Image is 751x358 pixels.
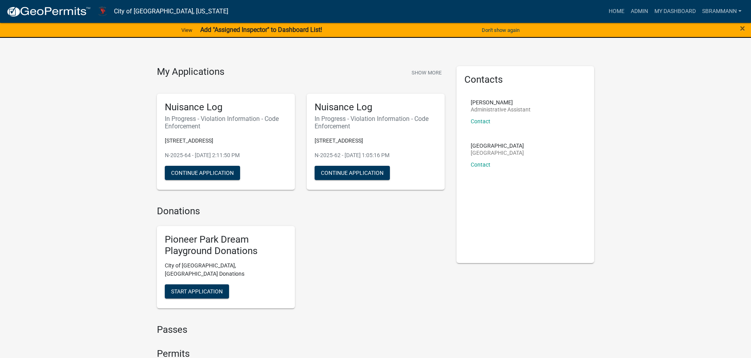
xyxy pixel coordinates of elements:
[740,24,745,33] button: Close
[165,166,240,180] button: Continue Application
[165,284,229,299] button: Start Application
[471,100,531,105] p: [PERSON_NAME]
[97,6,108,17] img: City of Harlan, Iowa
[651,4,699,19] a: My Dashboard
[165,262,287,278] p: City of [GEOGRAPHIC_DATA], [GEOGRAPHIC_DATA] Donations
[471,107,531,112] p: Administrative Assistant
[628,4,651,19] a: Admin
[471,143,524,148] p: [GEOGRAPHIC_DATA]
[315,137,437,145] p: [STREET_ADDRESS]
[171,288,223,295] span: Start Application
[165,137,287,145] p: [STREET_ADDRESS]
[165,115,287,130] h6: In Progress - Violation Information - Code Enforcement
[157,66,224,78] h4: My Applications
[165,151,287,160] p: N-2025-64 - [DATE] 2:11:50 PM
[471,150,524,156] p: [GEOGRAPHIC_DATA]
[699,4,745,19] a: SBrammann
[315,115,437,130] h6: In Progress - Violation Information - Code Enforcement
[740,23,745,34] span: ×
[178,24,196,37] a: View
[471,161,490,168] a: Contact
[471,118,490,124] a: Contact
[315,102,437,113] h5: Nuisance Log
[157,324,445,336] h4: Passes
[315,151,437,160] p: N-2025-62 - [DATE] 1:05:16 PM
[114,5,228,18] a: City of [GEOGRAPHIC_DATA], [US_STATE]
[315,166,390,180] button: Continue Application
[165,234,287,257] h5: Pioneer Park Dream Playground Donations
[606,4,628,19] a: Home
[408,66,445,79] button: Show More
[157,206,445,217] h4: Donations
[200,26,322,33] strong: Add "Assigned Inspector" to Dashboard List!
[479,24,523,37] button: Don't show again
[464,74,587,85] h5: Contacts
[165,102,287,113] h5: Nuisance Log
